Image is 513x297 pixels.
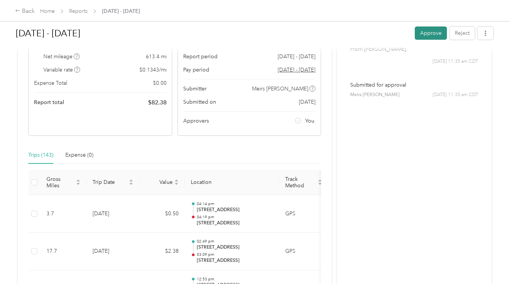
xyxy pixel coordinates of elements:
[174,182,179,186] span: caret-down
[145,179,173,185] span: Value
[433,92,478,98] span: [DATE] 11:35 am CDT
[197,277,273,282] p: 12:53 pm
[40,195,87,233] td: 3.7
[183,66,209,74] span: Pay period
[350,81,478,89] p: Submitted for approval
[43,53,80,61] span: Net mileage
[43,66,80,74] span: Variable rate
[279,170,328,195] th: Track Method
[65,151,93,159] div: Expense (0)
[450,26,475,40] button: Reject
[87,195,139,233] td: [DATE]
[279,233,328,271] td: GPS
[139,66,167,74] span: $ 0.1343 / mi
[318,182,322,186] span: caret-down
[153,79,167,87] span: $ 0.00
[197,215,273,220] p: 04:19 pm
[34,79,67,87] span: Expense Total
[129,182,133,186] span: caret-down
[318,178,322,183] span: caret-up
[15,7,35,16] div: Back
[350,92,400,98] span: Meirs [PERSON_NAME]
[139,233,185,271] td: $2.38
[102,7,140,15] span: [DATE] - [DATE]
[299,98,315,106] span: [DATE]
[197,201,273,207] p: 04:14 pm
[183,53,218,61] span: Report period
[197,244,273,251] p: [STREET_ADDRESS]
[129,178,133,183] span: caret-up
[183,98,216,106] span: Submitted on
[40,233,87,271] td: 17.7
[69,8,88,14] a: Reports
[197,220,273,227] p: [STREET_ADDRESS]
[40,170,87,195] th: Gross Miles
[278,66,315,74] span: Go to pay period
[148,98,167,107] span: $ 82.38
[278,53,315,61] span: [DATE] - [DATE]
[285,176,316,189] span: Track Method
[197,257,273,264] p: [STREET_ADDRESS]
[87,233,139,271] td: [DATE]
[76,178,80,183] span: caret-up
[40,8,55,14] a: Home
[185,170,279,195] th: Location
[183,85,207,93] span: Submitter
[183,117,209,125] span: Approvers
[28,151,53,159] div: Trips (143)
[34,98,64,106] span: Report total
[471,255,513,297] iframe: Everlance-gr Chat Button Frame
[16,24,409,42] h1: Aug 1 - 31, 2025
[146,53,167,61] span: 613.4 mi
[197,282,273,289] p: [STREET_ADDRESS]
[46,176,74,189] span: Gross Miles
[305,117,314,125] span: You
[197,239,273,244] p: 02:49 pm
[252,85,308,93] span: Meirs [PERSON_NAME]
[415,26,447,40] button: Approve
[139,170,185,195] th: Value
[174,178,179,183] span: caret-up
[197,252,273,257] p: 03:09 pm
[139,195,185,233] td: $0.50
[279,195,328,233] td: GPS
[433,58,478,65] span: [DATE] 11:35 am CDT
[76,182,80,186] span: caret-down
[93,179,127,185] span: Trip Date
[197,207,273,213] p: [STREET_ADDRESS]
[87,170,139,195] th: Trip Date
